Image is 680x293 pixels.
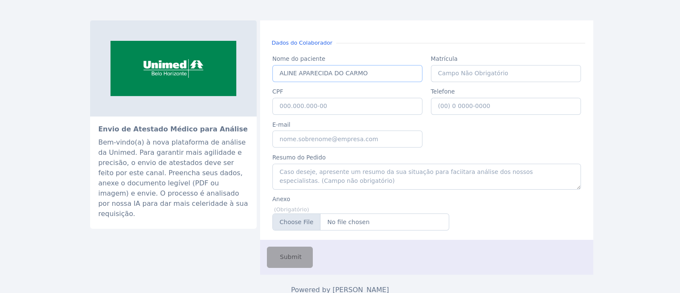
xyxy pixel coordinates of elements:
input: nome.sobrenome@empresa.com [272,131,423,148]
label: CPF [272,87,423,96]
label: E-mail [272,120,423,129]
label: Matrícula [431,54,581,63]
input: (00) 0 0000-0000 [431,98,581,115]
input: Anexe-se aqui seu atestado (PDF ou Imagem) [272,213,449,230]
small: (Obrigatório) [274,206,309,213]
h2: Envio de Atestado Médico para Análise [98,125,249,134]
label: Telefone [431,87,581,96]
input: Campo Não Obrigatório [431,65,581,82]
input: Preencha aqui seu nome completo [272,65,423,82]
label: Anexo [272,195,449,203]
div: Bem-vindo(a) à nova plataforma de análise da Unimed. Para garantir mais agilidade e precisão, o e... [98,137,249,219]
img: sistemaocemg.coop.br-unimed-bh-e-eleita-a-melhor-empresa-de-planos-de-saude-do-brasil-giro-2.png [90,20,257,117]
small: Dados do Colaborador [268,39,336,47]
input: 000.000.000-00 [272,98,423,115]
label: Nome do paciente [272,54,423,63]
label: Resumo do Pedido [272,153,581,162]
